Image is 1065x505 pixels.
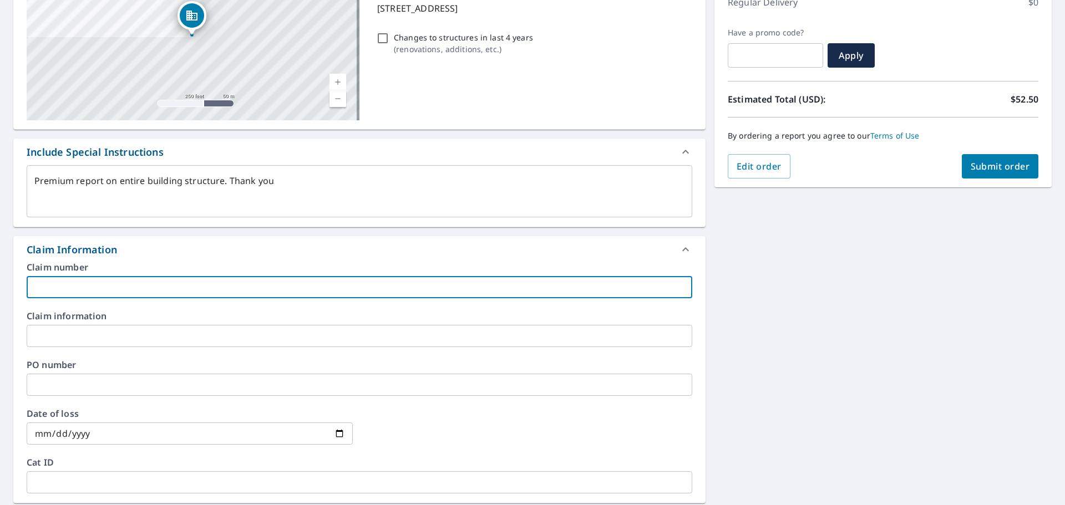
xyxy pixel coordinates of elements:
p: ( renovations, additions, etc. ) [394,43,533,55]
button: Apply [828,43,875,68]
div: Include Special Instructions [13,139,706,165]
p: Changes to structures in last 4 years [394,32,533,43]
a: Current Level 17, Zoom Out [329,90,346,107]
label: Date of loss [27,409,353,418]
a: Current Level 17, Zoom In [329,74,346,90]
p: By ordering a report you agree to our [728,131,1038,141]
div: Include Special Instructions [27,145,164,160]
textarea: Premium report on entire building structure. Thank you [34,176,684,207]
span: Submit order [971,160,1030,172]
button: Submit order [962,154,1039,178]
p: [STREET_ADDRESS] [377,2,688,15]
button: Edit order [728,154,790,178]
label: PO number [27,360,692,369]
label: Claim number [27,263,692,272]
label: Have a promo code? [728,28,823,38]
p: $52.50 [1011,93,1038,106]
label: Cat ID [27,458,692,467]
label: Claim information [27,312,692,320]
div: Dropped pin, building 1, Commercial property, 90 S Grove St Petersburg, WV 26847 [177,1,206,35]
p: Estimated Total (USD): [728,93,883,106]
span: Edit order [737,160,782,172]
a: Terms of Use [870,130,920,141]
div: Claim Information [27,242,117,257]
div: Claim Information [13,236,706,263]
span: Apply [836,49,866,62]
